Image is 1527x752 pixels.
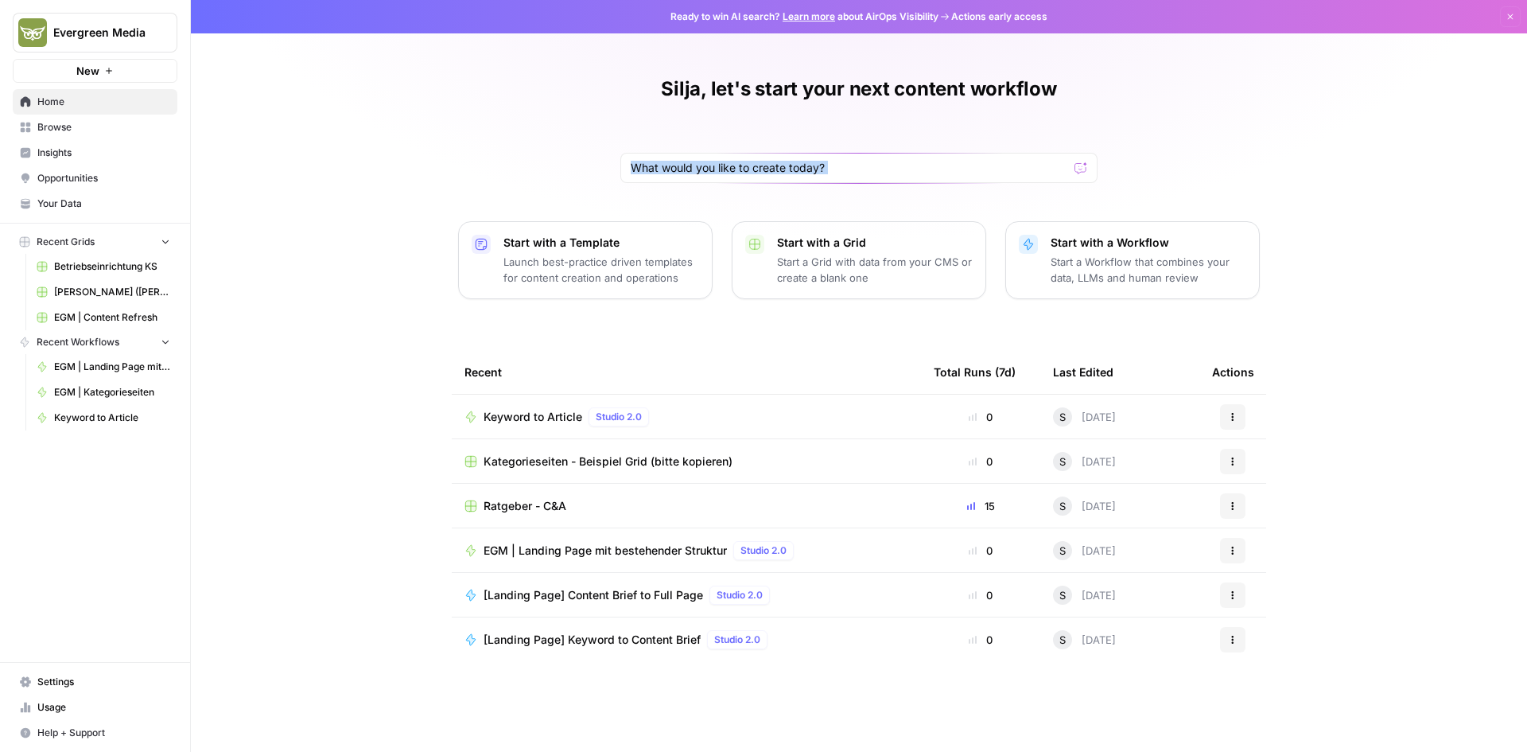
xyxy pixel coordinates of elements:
[37,335,119,349] span: Recent Workflows
[37,146,170,160] span: Insights
[13,230,177,254] button: Recent Grids
[1051,235,1246,251] p: Start with a Workflow
[1059,409,1066,425] span: S
[1053,630,1116,649] div: [DATE]
[29,305,177,330] a: EGM | Content Refresh
[484,409,582,425] span: Keyword to Article
[13,13,177,53] button: Workspace: Evergreen Media
[484,454,732,470] span: Kategorieseiten - Beispiel Grid (bitte kopieren)
[777,254,973,286] p: Start a Grid with data from your CMS or create a blank one
[29,354,177,380] a: EGM | Landing Page mit bestehender Struktur
[1212,350,1254,394] div: Actions
[37,700,170,715] span: Usage
[1053,350,1113,394] div: Last Edited
[18,18,47,47] img: Evergreen Media Logo
[37,675,170,689] span: Settings
[54,285,170,299] span: [PERSON_NAME] ([PERSON_NAME])
[54,360,170,374] span: EGM | Landing Page mit bestehender Struktur
[484,543,727,559] span: EGM | Landing Page mit bestehender Struktur
[29,405,177,431] a: Keyword to Article
[76,63,99,79] span: New
[29,279,177,305] a: [PERSON_NAME] ([PERSON_NAME])
[13,59,177,83] button: New
[503,235,699,251] p: Start with a Template
[783,10,835,22] a: Learn more
[631,160,1068,176] input: What would you like to create today?
[54,259,170,274] span: Betriebseinrichtung KS
[13,330,177,354] button: Recent Workflows
[29,254,177,279] a: Betriebseinrichtung KS
[464,498,908,514] a: Ratgeber - C&A
[934,454,1028,470] div: 0
[1059,632,1066,648] span: S
[934,498,1028,514] div: 15
[464,630,908,649] a: [Landing Page] Keyword to Content BriefStudio 2.0
[13,669,177,695] a: Settings
[1005,221,1260,299] button: Start with a WorkflowStart a Workflow that combines your data, LLMs and human review
[13,115,177,140] a: Browse
[934,350,1016,394] div: Total Runs (7d)
[670,10,938,24] span: Ready to win AI search? about AirOps Visibility
[484,498,566,514] span: Ratgeber - C&A
[951,10,1047,24] span: Actions early access
[458,221,713,299] button: Start with a TemplateLaunch best-practice driven templates for content creation and operations
[37,197,170,211] span: Your Data
[1053,586,1116,605] div: [DATE]
[13,89,177,115] a: Home
[13,191,177,216] a: Your Data
[1053,497,1116,516] div: [DATE]
[714,633,760,647] span: Studio 2.0
[13,695,177,720] a: Usage
[54,411,170,425] span: Keyword to Article
[732,221,986,299] button: Start with a GridStart a Grid with data from your CMS or create a blank one
[596,410,642,424] span: Studio 2.0
[37,95,170,109] span: Home
[934,632,1028,648] div: 0
[13,720,177,746] button: Help + Support
[464,350,908,394] div: Recent
[503,254,699,286] p: Launch best-practice driven templates for content creation and operations
[1051,254,1246,286] p: Start a Workflow that combines your data, LLMs and human review
[1059,498,1066,514] span: S
[1053,541,1116,560] div: [DATE]
[484,632,701,648] span: [Landing Page] Keyword to Content Brief
[464,541,908,560] a: EGM | Landing Page mit bestehender StrukturStudio 2.0
[37,726,170,740] span: Help + Support
[54,385,170,399] span: EGM | Kategorieseiten
[29,380,177,405] a: EGM | Kategorieseiten
[1053,452,1116,471] div: [DATE]
[740,544,787,558] span: Studio 2.0
[53,25,150,41] span: Evergreen Media
[1059,454,1066,470] span: S
[934,409,1028,425] div: 0
[934,587,1028,603] div: 0
[37,235,95,249] span: Recent Grids
[1059,543,1066,559] span: S
[1059,587,1066,603] span: S
[717,588,763,602] span: Studio 2.0
[13,140,177,166] a: Insights
[13,166,177,191] a: Opportunities
[37,171,170,185] span: Opportunities
[777,235,973,251] p: Start with a Grid
[464,586,908,605] a: [Landing Page] Content Brief to Full PageStudio 2.0
[1053,407,1116,427] div: [DATE]
[464,454,908,470] a: Kategorieseiten - Beispiel Grid (bitte kopieren)
[934,543,1028,559] div: 0
[661,76,1056,102] h1: Silja, let's start your next content workflow
[464,407,908,427] a: Keyword to ArticleStudio 2.0
[54,310,170,325] span: EGM | Content Refresh
[37,120,170,134] span: Browse
[484,587,703,603] span: [Landing Page] Content Brief to Full Page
